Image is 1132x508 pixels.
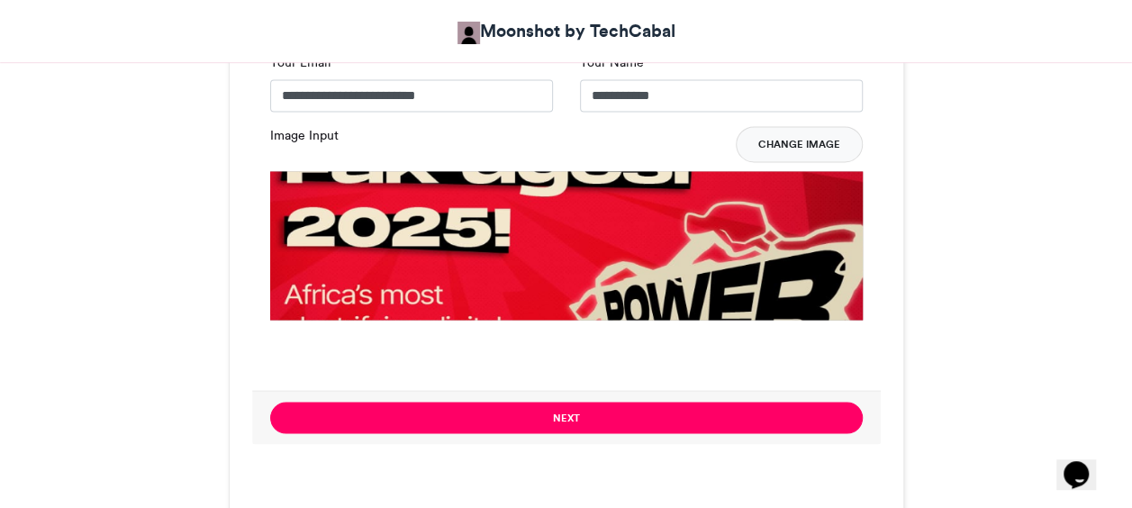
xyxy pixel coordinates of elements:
a: Moonshot by TechCabal [457,18,675,44]
iframe: chat widget [1056,436,1114,490]
button: Change Image [736,126,863,162]
label: Image Input [270,126,339,145]
img: Moonshot by TechCabal [457,22,480,44]
label: Your Name [580,53,648,72]
label: Your Email [270,53,336,72]
button: Next [270,402,863,433]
